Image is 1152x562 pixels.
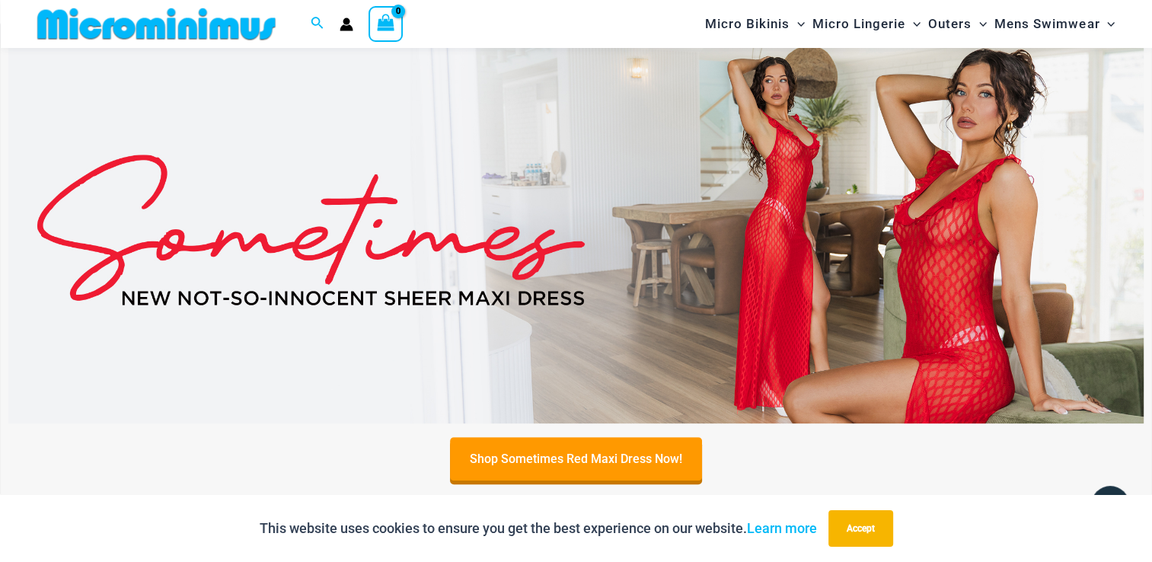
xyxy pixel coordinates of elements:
a: Shop Sometimes Red Maxi Dress Now! [450,437,702,481]
a: Micro LingerieMenu ToggleMenu Toggle [809,5,924,43]
a: Learn more [747,520,817,536]
span: Mens Swimwear [994,5,1099,43]
span: Menu Toggle [905,5,921,43]
a: Account icon link [340,18,353,31]
img: MM SHOP LOGO FLAT [31,7,282,41]
p: This website uses cookies to ensure you get the best experience on our website. [260,517,817,540]
span: Menu Toggle [1099,5,1115,43]
nav: Site Navigation [699,2,1122,46]
img: Sometimes Red Maxi Dress [8,37,1144,423]
a: OutersMenu ToggleMenu Toggle [924,5,991,43]
span: Outers [928,5,972,43]
span: Micro Bikinis [705,5,790,43]
a: Search icon link [311,14,324,34]
a: View Shopping Cart, empty [369,6,404,41]
a: Mens SwimwearMenu ToggleMenu Toggle [991,5,1118,43]
a: Micro BikinisMenu ToggleMenu Toggle [701,5,809,43]
span: Menu Toggle [790,5,805,43]
span: Micro Lingerie [812,5,905,43]
span: Menu Toggle [972,5,987,43]
button: Accept [828,510,893,547]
